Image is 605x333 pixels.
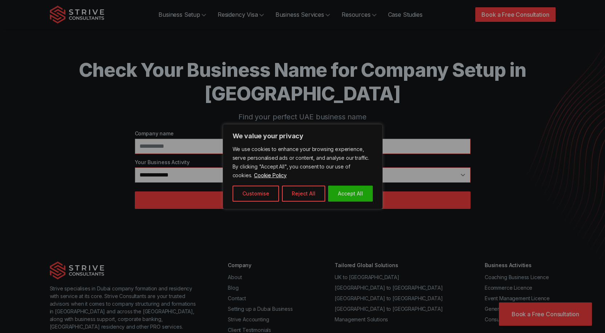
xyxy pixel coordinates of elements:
[233,186,279,202] button: Customise
[328,186,373,202] button: Accept All
[233,145,373,180] p: We use cookies to enhance your browsing experience, serve personalised ads or content, and analys...
[223,124,383,209] div: We value your privacy
[282,186,325,202] button: Reject All
[233,132,373,140] p: We value your privacy
[254,172,287,179] a: Cookie Policy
